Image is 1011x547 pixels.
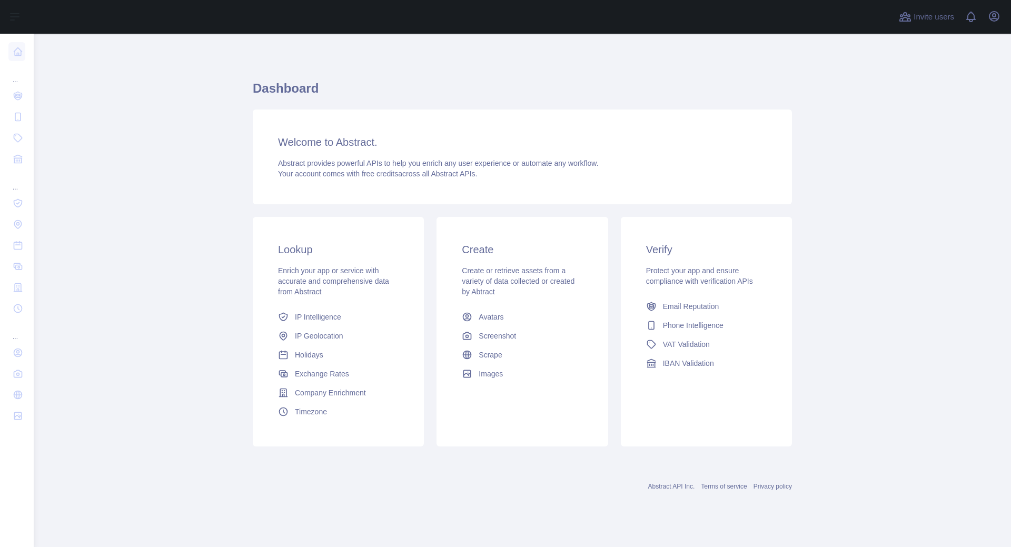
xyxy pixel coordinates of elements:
[295,312,341,322] span: IP Intelligence
[295,387,366,398] span: Company Enrichment
[8,171,25,192] div: ...
[754,483,792,490] a: Privacy policy
[8,320,25,341] div: ...
[701,483,747,490] a: Terms of service
[479,350,502,360] span: Scrape
[274,364,403,383] a: Exchange Rates
[253,80,792,105] h1: Dashboard
[648,483,695,490] a: Abstract API Inc.
[462,266,574,296] span: Create or retrieve assets from a variety of data collected or created by Abtract
[278,170,477,178] span: Your account comes with across all Abstract APIs.
[278,266,389,296] span: Enrich your app or service with accurate and comprehensive data from Abstract
[295,406,327,417] span: Timezone
[663,358,714,369] span: IBAN Validation
[274,326,403,345] a: IP Geolocation
[663,301,719,312] span: Email Reputation
[663,320,723,331] span: Phone Intelligence
[278,135,767,150] h3: Welcome to Abstract.
[274,345,403,364] a: Holidays
[479,369,503,379] span: Images
[642,316,771,335] a: Phone Intelligence
[458,307,587,326] a: Avatars
[663,339,710,350] span: VAT Validation
[295,331,343,341] span: IP Geolocation
[642,297,771,316] a: Email Reputation
[295,350,323,360] span: Holidays
[274,383,403,402] a: Company Enrichment
[458,326,587,345] a: Screenshot
[458,364,587,383] a: Images
[362,170,398,178] span: free credits
[458,345,587,364] a: Scrape
[646,266,753,285] span: Protect your app and ensure compliance with verification APIs
[479,331,516,341] span: Screenshot
[479,312,503,322] span: Avatars
[295,369,349,379] span: Exchange Rates
[462,242,582,257] h3: Create
[8,63,25,84] div: ...
[274,402,403,421] a: Timezone
[278,159,599,167] span: Abstract provides powerful APIs to help you enrich any user experience or automate any workflow.
[646,242,767,257] h3: Verify
[642,354,771,373] a: IBAN Validation
[897,8,956,25] button: Invite users
[642,335,771,354] a: VAT Validation
[278,242,399,257] h3: Lookup
[914,11,954,23] span: Invite users
[274,307,403,326] a: IP Intelligence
